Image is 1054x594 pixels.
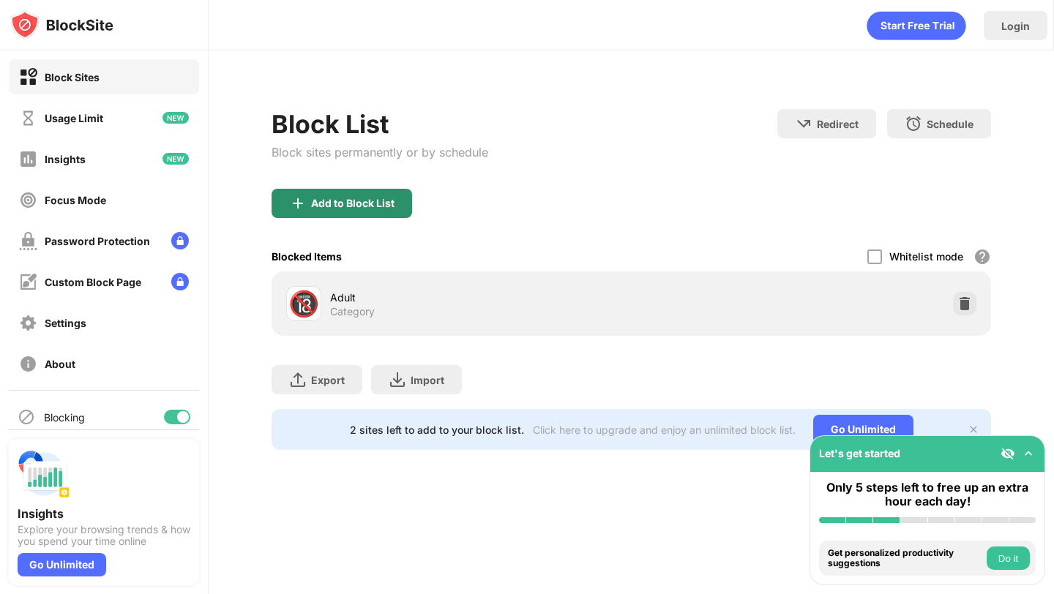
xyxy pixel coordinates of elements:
[311,374,345,386] div: Export
[867,11,966,40] div: animation
[45,112,103,124] div: Usage Limit
[350,424,524,436] div: 2 sites left to add to your block list.
[45,153,86,165] div: Insights
[533,424,796,436] div: Click here to upgrade and enjoy an unlimited block list.
[44,411,85,424] div: Blocking
[828,548,983,569] div: Get personalized productivity suggestions
[813,415,913,444] div: Go Unlimited
[819,447,900,459] div: Let's get started
[817,118,859,130] div: Redirect
[19,68,37,86] img: block-on.svg
[171,273,189,290] img: lock-menu.svg
[987,546,1030,570] button: Do it
[19,355,37,373] img: about-off.svg
[311,198,395,209] div: Add to Block List
[45,194,106,206] div: Focus Mode
[19,232,37,250] img: password-protection-off.svg
[19,150,37,168] img: insights-off.svg
[18,553,106,576] div: Go Unlimited
[162,153,189,165] img: new-icon.svg
[18,448,70,500] img: push-insights.svg
[272,109,488,139] div: Block List
[45,71,100,83] div: Block Sites
[927,118,973,130] div: Schedule
[45,317,86,329] div: Settings
[411,374,444,386] div: Import
[272,250,342,263] div: Blocked Items
[18,506,190,521] div: Insights
[19,109,37,127] img: time-usage-off.svg
[18,408,35,426] img: blocking-icon.svg
[162,112,189,124] img: new-icon.svg
[19,273,37,291] img: customize-block-page-off.svg
[889,250,963,263] div: Whitelist mode
[45,235,150,247] div: Password Protection
[19,314,37,332] img: settings-off.svg
[10,10,113,40] img: logo-blocksite.svg
[330,290,631,305] div: Adult
[1021,446,1036,461] img: omni-setup-toggle.svg
[330,305,375,318] div: Category
[45,276,141,288] div: Custom Block Page
[968,424,979,435] img: x-button.svg
[819,481,1036,508] div: Only 5 steps left to free up an extra hour each day!
[288,289,319,319] div: 🔞
[18,524,190,547] div: Explore your browsing trends & how you spend your time online
[1001,20,1030,32] div: Login
[1001,446,1015,461] img: eye-not-visible.svg
[45,358,75,370] div: About
[171,232,189,249] img: lock-menu.svg
[19,191,37,209] img: focus-off.svg
[272,145,488,159] div: Block sites permanently or by schedule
